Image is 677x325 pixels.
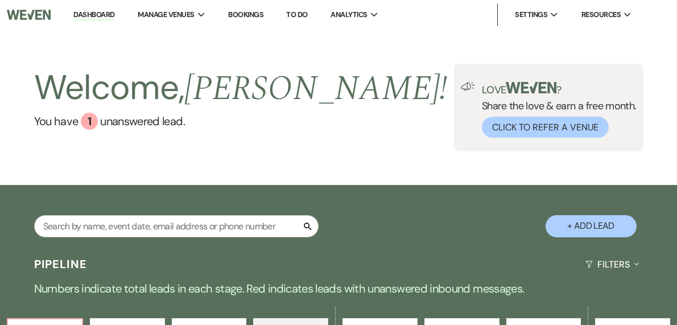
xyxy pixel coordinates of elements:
a: Bookings [228,10,263,19]
div: Share the love & earn a free month. [475,82,637,138]
img: Weven Logo [7,3,51,27]
h3: Pipeline [34,256,88,272]
span: Settings [515,9,547,20]
p: Love ? [482,82,637,95]
a: To Do [286,10,307,19]
span: [PERSON_NAME] ! [184,63,447,115]
span: Manage Venues [138,9,194,20]
a: Dashboard [73,10,114,20]
span: Analytics [331,9,367,20]
input: Search by name, event date, email address or phone number [34,215,319,237]
button: Filters [581,249,643,279]
a: You have 1 unanswered lead. [34,113,448,130]
span: Resources [581,9,621,20]
img: loud-speaker-illustration.svg [461,82,475,91]
button: + Add Lead [546,215,637,237]
img: weven-logo-green.svg [506,82,556,93]
h2: Welcome, [34,64,448,113]
div: 1 [81,113,98,130]
button: Click to Refer a Venue [482,117,609,138]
